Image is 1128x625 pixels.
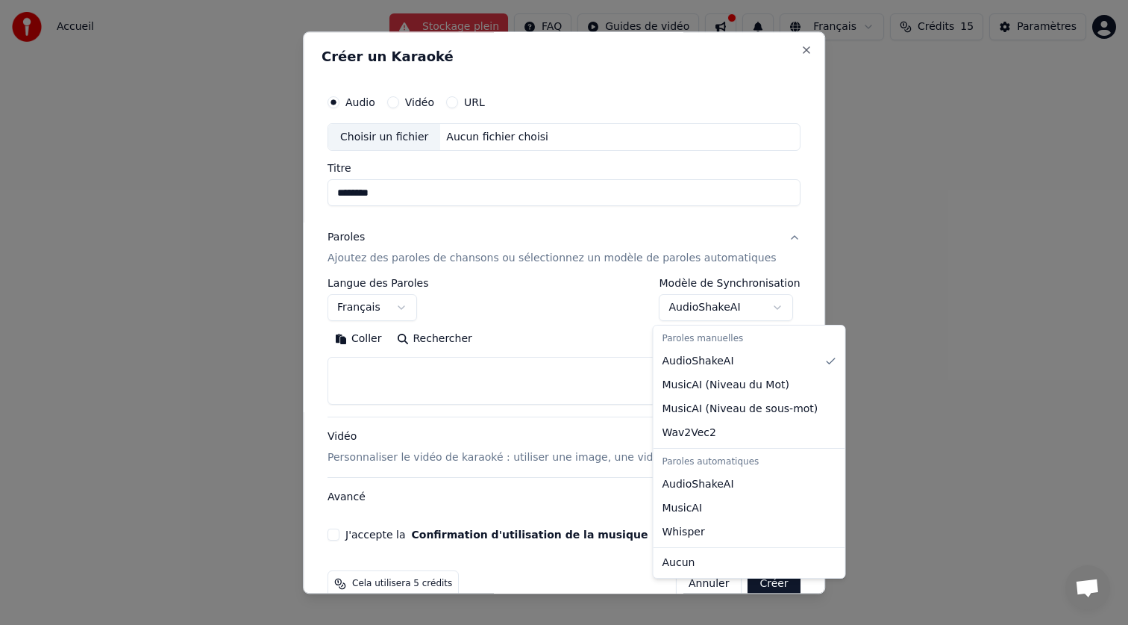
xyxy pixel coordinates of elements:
[657,329,842,349] div: Paroles manuelles
[662,525,705,540] span: Whisper
[662,378,789,393] span: MusicAI ( Niveau du Mot )
[662,426,716,441] span: Wav2Vec2
[662,501,703,516] span: MusicAI
[662,354,734,369] span: AudioShakeAI
[662,477,734,492] span: AudioShakeAI
[662,402,818,417] span: MusicAI ( Niveau de sous-mot )
[657,452,842,473] div: Paroles automatiques
[662,556,695,570] span: Aucun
